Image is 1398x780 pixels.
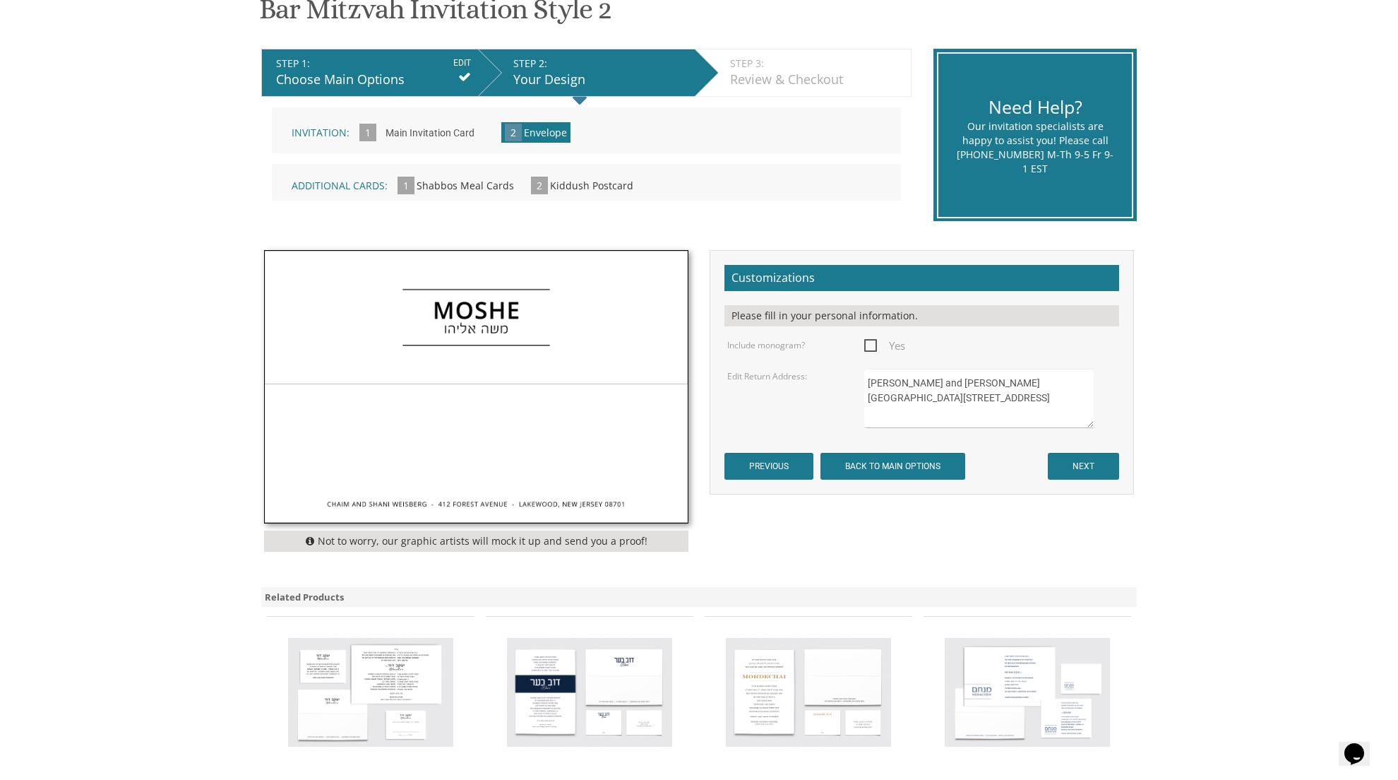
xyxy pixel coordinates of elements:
[730,57,904,71] div: STEP 3:
[956,95,1113,120] div: Need Help?
[945,638,1110,747] img: Bar Mitzvah Invitation Style 23
[505,124,522,141] span: 2
[820,453,965,480] input: BACK TO MAIN OPTIONS
[531,177,548,194] span: 2
[417,179,514,192] span: Shabbos Meal Cards
[864,337,905,355] span: Yes
[507,638,672,747] img: Bar Mitzvah Invitation Style 17
[956,119,1113,176] div: Our invitation specialists are happy to assist you! Please call [PHONE_NUMBER] M-Th 9-5 Fr 9-1 EST
[724,265,1119,292] h2: Customizations
[453,57,471,69] input: EDIT
[524,126,567,139] span: Envelope
[264,531,688,552] div: Not to worry, our graphic artists will mock it up and send you a proof!
[359,124,376,141] span: 1
[1048,453,1119,480] input: NEXT
[864,369,1094,428] textarea: [PERSON_NAME] and [PERSON_NAME][GEOGRAPHIC_DATA][STREET_ADDRESS]
[727,370,807,382] label: Edit Return Address:
[1339,723,1384,766] iframe: chat widget
[288,638,453,747] img: Bar Mitzvah Invitation Style 15
[730,71,904,89] div: Review & Checkout
[276,71,471,89] div: Choose Main Options
[726,638,891,747] img: Bar Mitzvah Invitation Style 22
[261,587,1137,608] div: Related Products
[398,177,414,194] span: 1
[727,339,805,351] label: Include monogram?
[292,126,349,139] span: Invitation:
[550,179,633,192] span: Kiddush Postcard
[292,179,388,192] span: Additional Cards:
[724,453,813,480] input: PREVIOUS
[378,114,482,153] input: Main Invitation Card
[265,251,688,523] img: bminv-env-2.jpg
[276,57,471,71] div: STEP 1:
[513,71,688,89] div: Your Design
[724,305,1119,326] div: Please fill in your personal information.
[513,57,688,71] div: STEP 2:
